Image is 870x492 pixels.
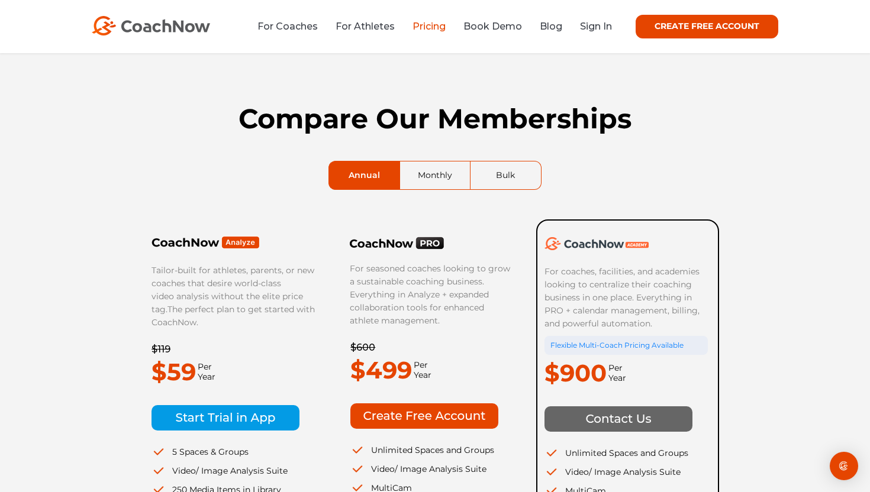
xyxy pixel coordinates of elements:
[152,304,315,328] span: The perfect plan to get started with CoachNow.
[544,355,607,391] p: $900
[544,336,708,355] div: Flexible Multi-Coach Pricing Available
[152,354,196,390] p: $59
[152,265,314,315] span: Tailor-built for athletes, parents, or new coaches that desire world-class video analysis without...
[152,344,170,355] del: $119
[336,21,395,32] a: For Athletes
[350,237,444,250] img: CoachNow PRO Logo Black
[636,15,778,38] a: CREATE FREE ACCOUNT
[412,360,431,380] span: Per Year
[413,21,446,32] a: Pricing
[830,452,858,480] div: Open Intercom Messenger
[580,21,612,32] a: Sign In
[463,21,522,32] a: Book Demo
[350,352,412,389] p: $499
[152,464,315,477] li: Video/ Image Analysis Suite
[607,363,626,383] span: Per Year
[544,406,692,432] img: Contact Us
[544,465,708,478] li: Video/ Image Analysis Suite
[151,103,719,135] h1: Compare Our Memberships
[350,444,514,457] li: Unlimited Spaces and Groups
[471,161,541,189] a: Bulk
[400,161,470,189] a: Monthly
[196,362,215,382] span: Per Year
[350,403,498,429] img: Create Free Account
[540,21,562,32] a: Blog
[152,236,260,249] img: Frame
[92,16,210,35] img: CoachNow Logo
[329,161,399,189] a: Annual
[152,405,299,430] img: Start Trial in App
[544,446,708,459] li: Unlimited Spaces and Groups
[152,445,315,458] li: 5 Spaces & Groups
[257,21,318,32] a: For Coaches
[350,342,375,353] del: $600
[350,462,514,475] li: Video/ Image Analysis Suite
[544,266,702,329] span: For coaches, facilities, and academies looking to centralize their coaching business in one place...
[350,262,513,327] p: For seasoned coaches looking to grow a sustainable coaching business. Everything in Analyze + exp...
[544,237,649,250] img: CoachNow Academy Logo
